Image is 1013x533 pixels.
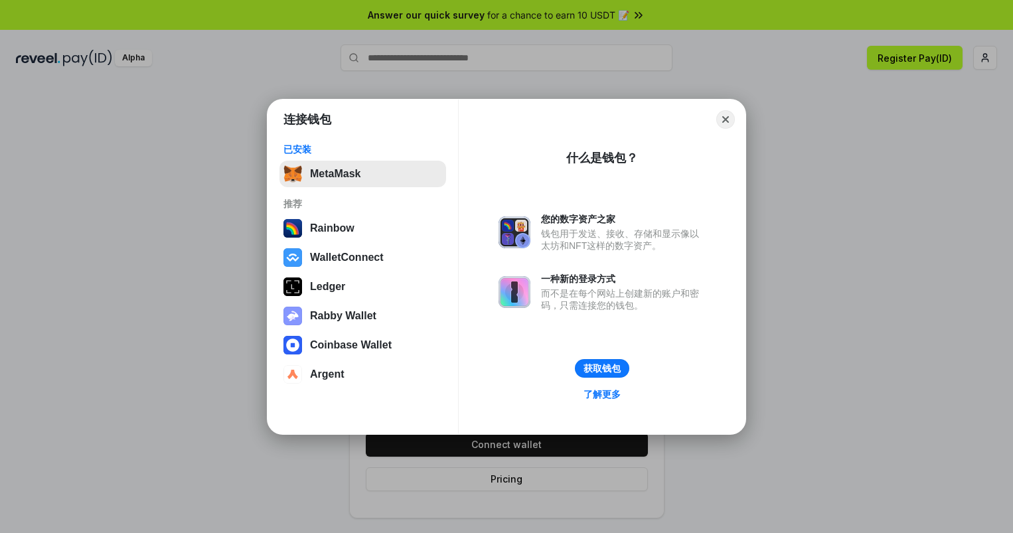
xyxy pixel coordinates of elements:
button: Rabby Wallet [279,303,446,329]
div: MetaMask [310,168,360,180]
div: 了解更多 [584,388,621,400]
div: Ledger [310,281,345,293]
div: Rabby Wallet [310,310,376,322]
img: svg+xml,%3Csvg%20xmlns%3D%22http%3A%2F%2Fwww.w3.org%2F2000%2Fsvg%22%20fill%3D%22none%22%20viewBox... [499,216,530,248]
div: 已安装 [283,143,442,155]
div: Coinbase Wallet [310,339,392,351]
div: 而不是在每个网站上创建新的账户和密码，只需连接您的钱包。 [541,287,706,311]
div: Argent [310,368,345,380]
img: svg+xml,%3Csvg%20xmlns%3D%22http%3A%2F%2Fwww.w3.org%2F2000%2Fsvg%22%20fill%3D%22none%22%20viewBox... [499,276,530,308]
div: WalletConnect [310,252,384,264]
div: 您的数字资产之家 [541,213,706,225]
div: 获取钱包 [584,362,621,374]
img: svg+xml,%3Csvg%20xmlns%3D%22http%3A%2F%2Fwww.w3.org%2F2000%2Fsvg%22%20fill%3D%22none%22%20viewBox... [283,307,302,325]
button: Rainbow [279,215,446,242]
img: svg+xml,%3Csvg%20width%3D%2228%22%20height%3D%2228%22%20viewBox%3D%220%200%2028%2028%22%20fill%3D... [283,365,302,384]
img: svg+xml,%3Csvg%20width%3D%2228%22%20height%3D%2228%22%20viewBox%3D%220%200%2028%2028%22%20fill%3D... [283,248,302,267]
img: svg+xml,%3Csvg%20width%3D%2228%22%20height%3D%2228%22%20viewBox%3D%220%200%2028%2028%22%20fill%3D... [283,336,302,354]
div: 推荐 [283,198,442,210]
button: WalletConnect [279,244,446,271]
button: Coinbase Wallet [279,332,446,358]
h1: 连接钱包 [283,112,331,127]
button: 获取钱包 [575,359,629,378]
div: 什么是钱包？ [566,150,638,166]
button: Argent [279,361,446,388]
button: Close [716,110,735,129]
img: svg+xml,%3Csvg%20xmlns%3D%22http%3A%2F%2Fwww.w3.org%2F2000%2Fsvg%22%20width%3D%2228%22%20height%3... [283,277,302,296]
div: 钱包用于发送、接收、存储和显示像以太坊和NFT这样的数字资产。 [541,228,706,252]
button: Ledger [279,273,446,300]
div: Rainbow [310,222,354,234]
img: svg+xml,%3Csvg%20width%3D%22120%22%20height%3D%22120%22%20viewBox%3D%220%200%20120%20120%22%20fil... [283,219,302,238]
button: MetaMask [279,161,446,187]
img: svg+xml,%3Csvg%20fill%3D%22none%22%20height%3D%2233%22%20viewBox%3D%220%200%2035%2033%22%20width%... [283,165,302,183]
a: 了解更多 [576,386,629,403]
div: 一种新的登录方式 [541,273,706,285]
